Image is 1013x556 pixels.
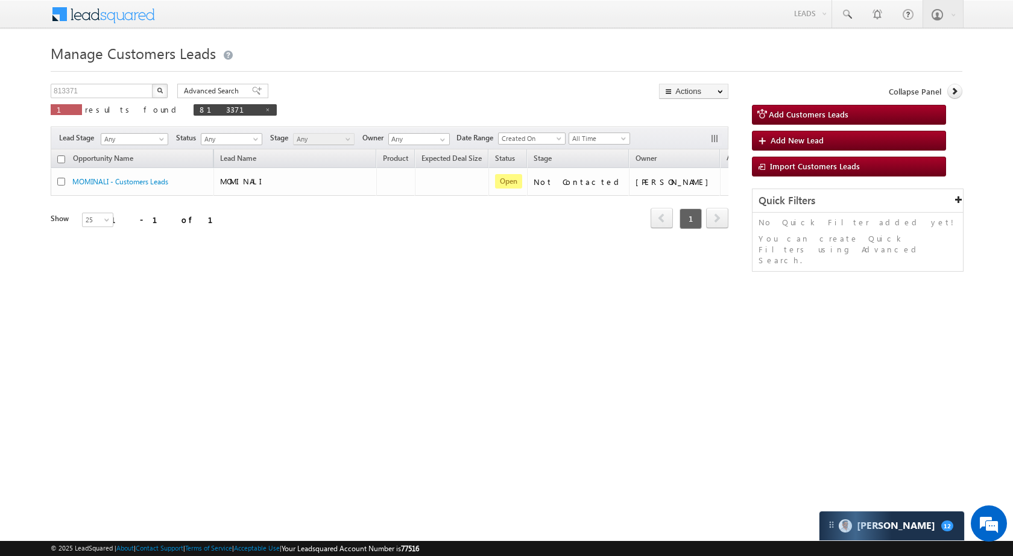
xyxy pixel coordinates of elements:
a: Any [293,133,355,145]
a: MOMINALI - Customers Leads [72,177,168,186]
div: Show [51,213,72,224]
div: 1 - 1 of 1 [111,213,227,226]
span: Stage [270,133,293,143]
span: Opportunity Name [73,154,133,163]
div: [PERSON_NAME] [636,176,715,187]
span: Any [101,134,164,145]
span: All Time [569,133,626,144]
div: Quick Filters [753,189,963,213]
a: Stage [528,152,558,167]
a: Show All Items [434,134,449,146]
span: Owner [636,154,657,163]
span: Add New Lead [771,135,824,145]
p: You can create Quick Filters using Advanced Search. [759,233,957,266]
img: Search [157,87,163,93]
a: Contact Support [136,544,183,552]
input: Type to Search [388,133,450,145]
span: next [706,208,728,228]
span: Date Range [456,133,498,143]
a: Any [201,133,262,145]
a: Expected Deal Size [415,152,488,167]
span: Lead Stage [59,133,99,143]
span: 12 [941,520,953,531]
div: Not Contacted [534,176,623,187]
span: Created On [499,133,561,144]
span: Owner [362,133,388,143]
span: Actions [721,151,757,167]
span: Status [176,133,201,143]
span: 813371 [200,104,259,114]
span: Product [383,154,408,163]
p: No Quick Filter added yet! [759,217,957,228]
span: 77516 [401,544,419,553]
span: Collapse Panel [889,86,941,97]
a: Opportunity Name [67,152,139,167]
span: 1 [680,208,702,229]
span: Manage Customers Leads [51,43,216,63]
span: prev [651,208,673,228]
span: Expected Deal Size [421,154,482,163]
span: Add Customers Leads [769,109,848,119]
a: About [116,544,134,552]
span: Import Customers Leads [770,161,860,171]
a: 25 [82,213,113,227]
a: next [706,209,728,228]
div: carter-dragCarter[PERSON_NAME]12 [819,511,965,541]
span: Any [294,134,351,145]
span: results found [85,104,181,114]
button: Actions [659,84,728,99]
span: Advanced Search [184,86,242,96]
a: Created On [498,133,566,145]
a: Status [489,152,521,167]
a: prev [651,209,673,228]
span: Open [495,174,522,189]
a: Any [101,133,168,145]
span: Lead Name [214,152,262,167]
a: Acceptable Use [234,544,280,552]
img: carter-drag [827,520,836,529]
span: 25 [83,214,115,225]
span: 1 [57,104,76,114]
span: Any [201,134,259,145]
a: All Time [569,133,630,145]
span: Your Leadsquared Account Number is [282,544,419,553]
span: Stage [534,154,552,163]
input: Check all records [57,155,65,163]
span: © 2025 LeadSquared | | | | | [51,543,419,554]
span: MOMINALI [220,176,266,186]
a: Terms of Service [185,544,232,552]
